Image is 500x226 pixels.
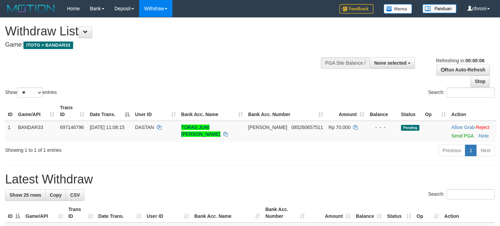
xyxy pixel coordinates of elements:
th: User ID: activate to sort column ascending [132,101,179,121]
span: None selected [374,60,406,66]
a: Copy [45,189,66,201]
span: Rp 70.000 [329,125,351,130]
th: Op: activate to sort column ascending [414,203,441,223]
img: Button%20Memo.svg [384,4,412,14]
th: Status: activate to sort column ascending [384,203,414,223]
span: Copy 085260657511 to clipboard [291,125,323,130]
div: Showing 1 to 1 of 1 entries [5,144,203,154]
a: Run Auto-Refresh [436,64,490,76]
th: Op: activate to sort column ascending [422,101,449,121]
th: Amount: activate to sort column ascending [326,101,367,121]
th: Date Trans.: activate to sort column descending [87,101,132,121]
td: BANDAR33 [15,121,57,142]
input: Search: [447,87,495,98]
h1: Withdraw List [5,25,327,38]
h4: Game: [5,42,327,48]
label: Search: [428,189,495,199]
a: Stop [470,76,490,87]
th: Bank Acc. Number: activate to sort column ascending [263,203,307,223]
input: Search: [447,189,495,199]
img: panduan.png [422,4,456,13]
th: Game/API: activate to sort column ascending [15,101,57,121]
img: MOTION_logo.png [5,3,57,14]
td: · [449,121,497,142]
th: Action [449,101,497,121]
a: Reject [476,125,489,130]
th: Date Trans.: activate to sort column ascending [96,203,144,223]
th: Balance: activate to sort column ascending [353,203,384,223]
strong: 00:00:06 [465,58,484,63]
a: 1 [465,145,477,156]
span: Copy [50,192,62,198]
button: None selected [370,57,415,69]
th: User ID: activate to sort column ascending [144,203,191,223]
a: Allow Grab [451,125,474,130]
span: [DATE] 11:08:15 [90,125,124,130]
th: Balance [367,101,398,121]
th: Trans ID: activate to sort column ascending [57,101,87,121]
th: Action [441,203,495,223]
a: TORAS JUNI [PERSON_NAME] [181,125,220,137]
a: Note [479,133,489,139]
a: Next [476,145,495,156]
th: ID [5,101,15,121]
th: Amount: activate to sort column ascending [307,203,353,223]
select: Showentries [17,87,43,98]
h1: Latest Withdraw [5,173,495,186]
a: Previous [438,145,465,156]
a: Send PGA [451,133,473,139]
th: Trans ID: activate to sort column ascending [66,203,96,223]
label: Show entries [5,87,57,98]
div: - - - [370,124,396,131]
a: Show 25 rows [5,189,46,201]
span: CSV [70,192,80,198]
label: Search: [428,87,495,98]
th: Bank Acc. Name: activate to sort column ascending [191,203,263,223]
div: PGA Site Balance / [321,57,370,69]
th: Status [398,101,422,121]
a: CSV [66,189,84,201]
span: Show 25 rows [10,192,41,198]
span: 697146796 [60,125,84,130]
span: [PERSON_NAME] [248,125,287,130]
th: Bank Acc. Name: activate to sort column ascending [179,101,246,121]
span: Pending [401,125,419,131]
td: 1 [5,121,15,142]
span: DASTAN [135,125,154,130]
th: Bank Acc. Number: activate to sort column ascending [246,101,326,121]
img: Feedback.jpg [339,4,373,14]
span: · [451,125,476,130]
span: ITOTO > BANDAR33 [23,42,73,49]
th: Game/API: activate to sort column ascending [23,203,66,223]
span: Refreshing in: [436,58,484,63]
